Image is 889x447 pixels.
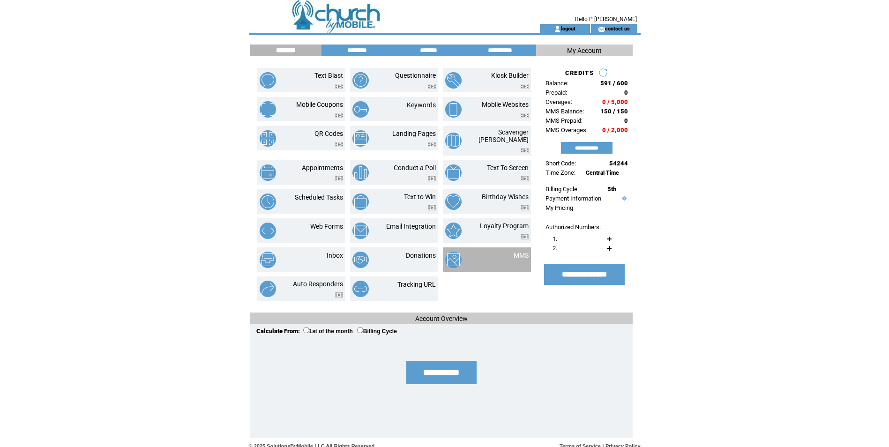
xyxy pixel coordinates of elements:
[575,16,637,22] span: Hello P [PERSON_NAME]
[521,234,529,239] img: video.png
[602,127,628,134] span: 0 / 2,000
[386,223,436,230] a: Email Integration
[260,130,276,147] img: qr-codes.png
[327,252,343,259] a: Inbox
[545,108,584,115] span: MMS Balance:
[445,72,462,89] img: kiosk-builder.png
[545,98,572,105] span: Overages:
[260,281,276,297] img: auto-responders.png
[445,194,462,210] img: birthday-wishes.png
[521,148,529,153] img: video.png
[545,160,576,167] span: Short Code:
[445,101,462,118] img: mobile-websites.png
[514,252,529,259] a: MMS
[545,204,573,211] a: My Pricing
[605,25,630,31] a: contact us
[407,101,436,109] a: Keywords
[392,130,436,137] a: Landing Pages
[545,89,567,96] span: Prepaid:
[487,164,529,171] a: Text To Screen
[521,84,529,89] img: video.png
[545,80,568,87] span: Balance:
[478,128,529,143] a: Scavenger [PERSON_NAME]
[565,69,594,76] span: CREDITS
[600,108,628,115] span: 150 / 150
[521,176,529,181] img: video.png
[428,84,436,89] img: video.png
[352,194,369,210] img: text-to-win.png
[404,193,436,201] a: Text to Win
[260,194,276,210] img: scheduled-tasks.png
[352,130,369,147] img: landing-pages.png
[357,327,363,333] input: Billing Cycle
[491,72,529,79] a: Kiosk Builder
[352,281,369,297] img: tracking-url.png
[480,222,529,230] a: Loyalty Program
[620,196,627,201] img: help.gif
[352,252,369,268] img: donations.png
[395,72,436,79] a: Questionnaire
[598,25,605,33] img: contact_us_icon.gif
[302,164,343,171] a: Appointments
[335,84,343,89] img: video.png
[545,223,601,231] span: Authorized Numbers:
[602,98,628,105] span: 0 / 5,000
[428,176,436,181] img: video.png
[335,142,343,147] img: video.png
[397,281,436,288] a: Tracking URL
[554,25,561,33] img: account_icon.gif
[394,164,436,171] a: Conduct a Poll
[260,252,276,268] img: inbox.png
[561,25,575,31] a: logout
[545,195,601,202] a: Payment Information
[293,280,343,288] a: Auto Responders
[295,194,343,201] a: Scheduled Tasks
[445,252,462,268] img: mms.png
[352,164,369,181] img: conduct-a-poll.png
[335,292,343,298] img: video.png
[545,186,579,193] span: Billing Cycle:
[607,186,616,193] span: 5th
[428,142,436,147] img: video.png
[260,223,276,239] img: web-forms.png
[567,47,602,54] span: My Account
[553,235,557,242] span: 1.
[352,72,369,89] img: questionnaire.png
[553,245,557,252] span: 2.
[357,328,397,335] label: Billing Cycle
[415,315,468,322] span: Account Overview
[335,113,343,118] img: video.png
[303,328,353,335] label: 1st of the month
[314,72,343,79] a: Text Blast
[260,72,276,89] img: text-blast.png
[314,130,343,137] a: QR Codes
[445,133,462,149] img: scavenger-hunt.png
[256,328,300,335] span: Calculate From:
[545,117,583,124] span: MMS Prepaid:
[609,160,628,167] span: 54244
[352,101,369,118] img: keywords.png
[260,101,276,118] img: mobile-coupons.png
[303,327,309,333] input: 1st of the month
[600,80,628,87] span: 591 / 600
[352,223,369,239] img: email-integration.png
[521,205,529,210] img: video.png
[624,117,628,124] span: 0
[445,164,462,181] img: text-to-screen.png
[482,101,529,108] a: Mobile Websites
[406,252,436,259] a: Donations
[521,113,529,118] img: video.png
[445,223,462,239] img: loyalty-program.png
[335,176,343,181] img: video.png
[296,101,343,108] a: Mobile Coupons
[624,89,628,96] span: 0
[310,223,343,230] a: Web Forms
[260,164,276,181] img: appointments.png
[482,193,529,201] a: Birthday Wishes
[428,205,436,210] img: video.png
[586,170,619,176] span: Central Time
[545,127,588,134] span: MMS Overages:
[545,169,575,176] span: Time Zone:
